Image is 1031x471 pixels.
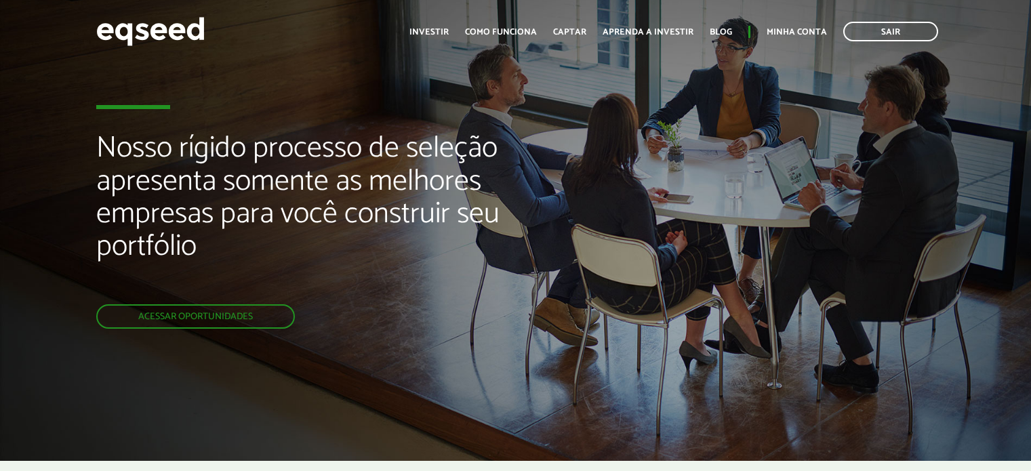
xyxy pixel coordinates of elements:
h2: Nosso rígido processo de seleção apresenta somente as melhores empresas para você construir seu p... [96,132,592,304]
a: Blog [710,28,732,37]
a: Captar [553,28,586,37]
a: Investir [409,28,449,37]
a: Como funciona [465,28,537,37]
img: EqSeed [96,14,205,49]
a: Sair [843,22,938,41]
a: Acessar oportunidades [96,304,295,329]
a: Minha conta [767,28,827,37]
a: Aprenda a investir [603,28,693,37]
